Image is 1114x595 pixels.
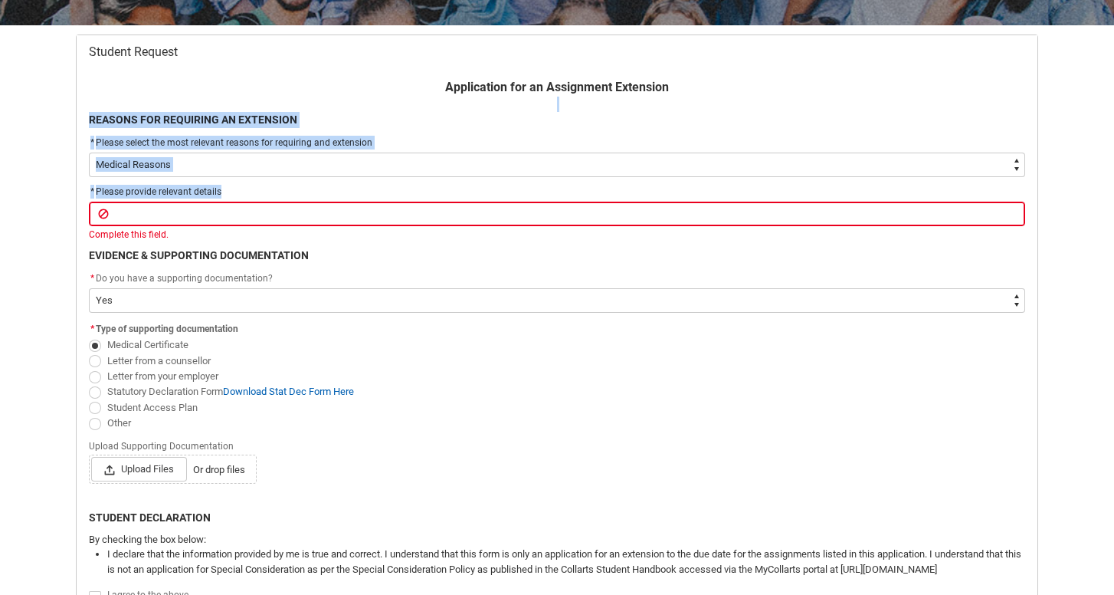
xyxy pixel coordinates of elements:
[90,137,94,148] abbr: required
[96,273,273,284] span: Do you have a supporting documentation?
[89,113,297,126] b: REASONS FOR REQUIRING AN EXTENSION
[91,457,187,482] span: Upload Files
[445,80,669,94] b: Application for an Assignment Extension
[89,44,178,60] span: Student Request
[107,386,354,397] span: Statutory Declaration Form
[107,547,1025,577] li: I declare that the information provided by me is true and correct. I understand that this form is...
[89,436,240,453] span: Upload Supporting Documentation
[90,186,94,197] abbr: required
[89,511,211,524] b: STUDENT DECLARATION
[96,324,238,334] span: Type of supporting documentation
[89,228,1025,242] div: Complete this field.
[107,370,218,382] span: Letter from your employer
[223,386,354,397] a: Download Stat Dec Form Here
[96,137,372,148] span: Please select the most relevant reasons for requiring and extension
[89,532,1025,547] p: By checking the box below:
[107,417,131,429] span: Other
[90,324,94,334] abbr: required
[89,186,221,197] span: Please provide relevant details
[193,462,245,478] span: Or drop files
[89,249,309,261] b: EVIDENCE & SUPPORTING DOCUMENTATION
[107,402,198,413] span: Student Access Plan
[90,273,94,284] abbr: required
[107,339,188,350] span: Medical Certificate
[107,355,211,367] span: Letter from a counsellor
